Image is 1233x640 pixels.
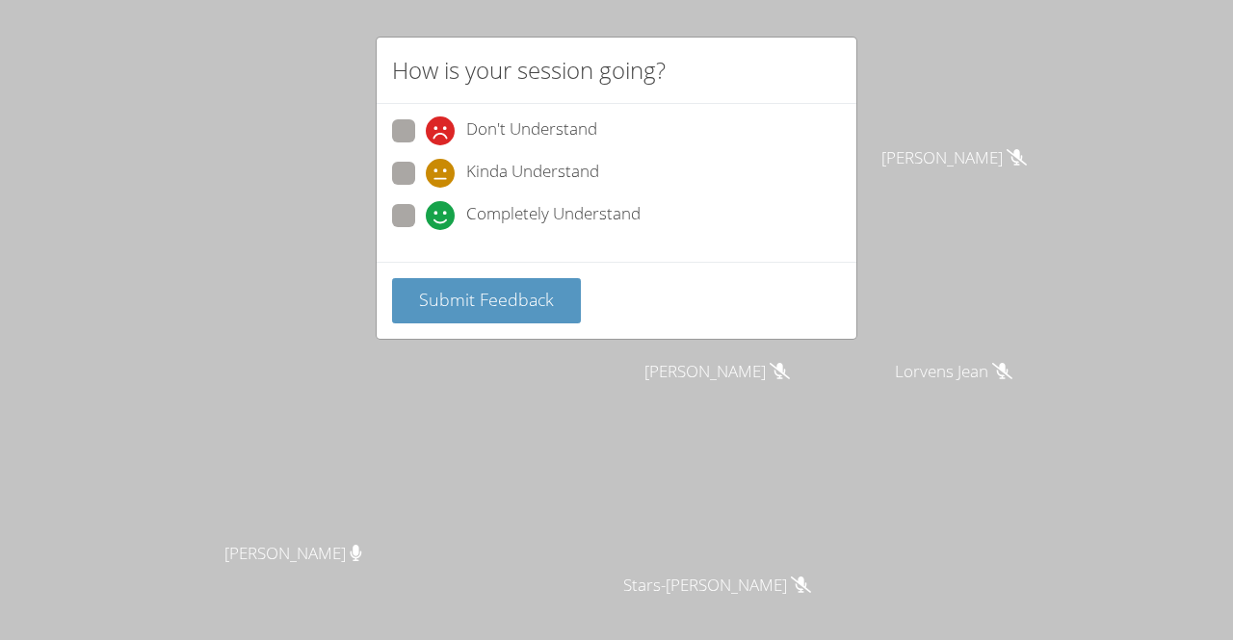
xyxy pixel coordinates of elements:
[466,116,597,145] span: Don't Understand
[466,159,599,188] span: Kinda Understand
[392,278,581,323] button: Submit Feedback
[466,201,641,230] span: Completely Understand
[419,288,554,311] span: Submit Feedback
[392,53,666,88] h2: How is your session going?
